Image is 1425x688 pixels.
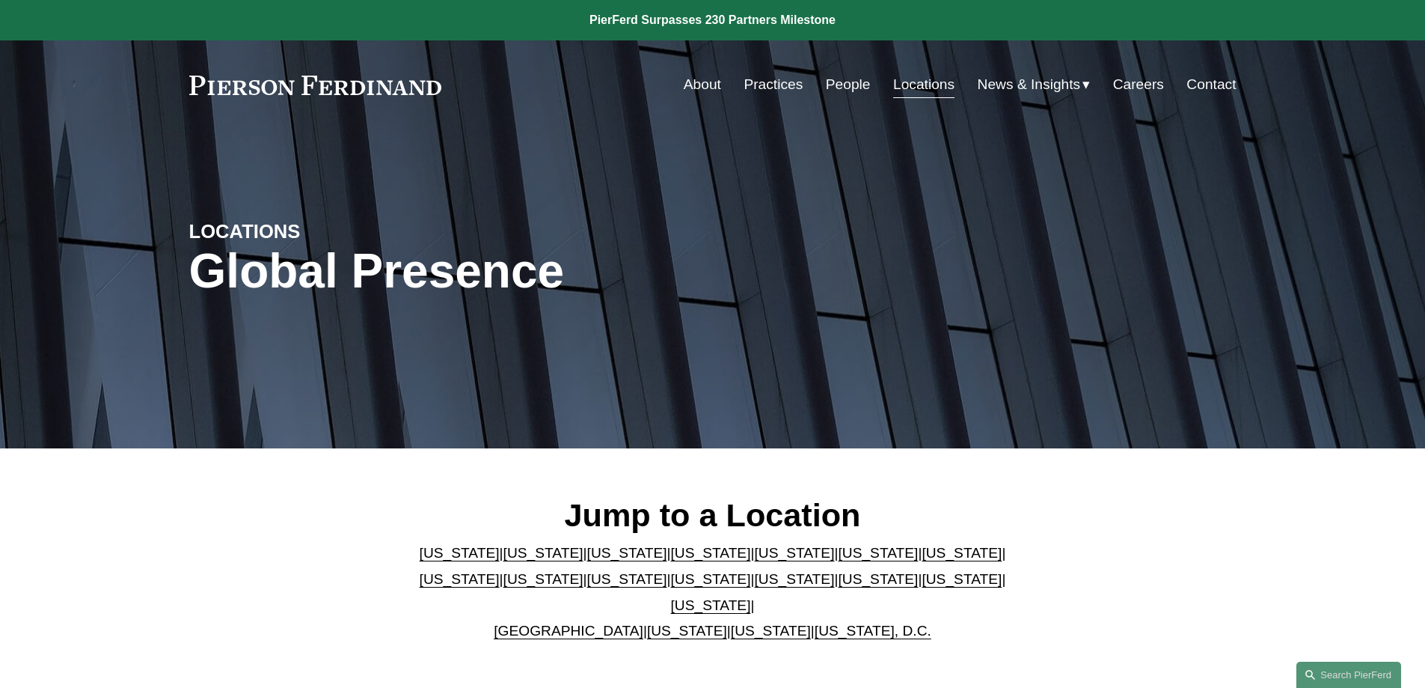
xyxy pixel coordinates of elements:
[494,623,643,639] a: [GEOGRAPHIC_DATA]
[1296,662,1401,688] a: Search this site
[1186,70,1236,99] a: Contact
[922,545,1002,561] a: [US_STATE]
[420,545,500,561] a: [US_STATE]
[754,545,834,561] a: [US_STATE]
[587,545,667,561] a: [US_STATE]
[731,623,811,639] a: [US_STATE]
[407,541,1018,644] p: | | | | | | | | | | | | | | | | | |
[754,571,834,587] a: [US_STATE]
[815,623,931,639] a: [US_STATE], D.C.
[189,244,887,299] h1: Global Presence
[587,571,667,587] a: [US_STATE]
[671,597,751,613] a: [US_STATE]
[420,571,500,587] a: [US_STATE]
[189,219,451,243] h4: LOCATIONS
[893,70,954,99] a: Locations
[503,571,583,587] a: [US_STATE]
[671,571,751,587] a: [US_STATE]
[838,545,918,561] a: [US_STATE]
[1113,70,1164,99] a: Careers
[978,72,1081,98] span: News & Insights
[407,496,1018,535] h2: Jump to a Location
[826,70,871,99] a: People
[922,571,1002,587] a: [US_STATE]
[647,623,727,639] a: [US_STATE]
[978,70,1091,99] a: folder dropdown
[838,571,918,587] a: [US_STATE]
[744,70,803,99] a: Practices
[503,545,583,561] a: [US_STATE]
[671,545,751,561] a: [US_STATE]
[684,70,721,99] a: About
